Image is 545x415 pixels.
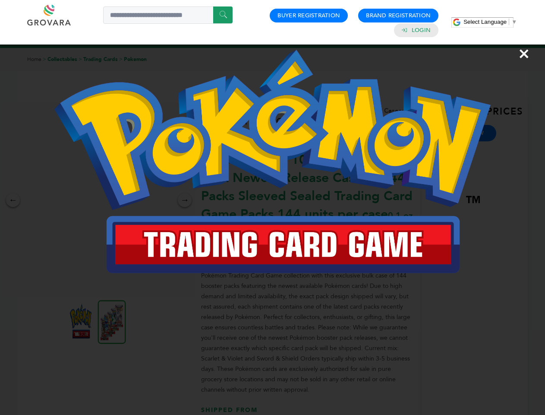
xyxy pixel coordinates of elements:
[366,12,431,19] a: Brand Registration
[54,50,490,273] img: Image Preview
[103,6,233,24] input: Search a product or brand...
[511,19,517,25] span: ▼
[518,41,530,66] span: ×
[463,19,517,25] a: Select Language​
[277,12,340,19] a: Buyer Registration
[412,26,431,34] a: Login
[463,19,507,25] span: Select Language
[509,19,509,25] span: ​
